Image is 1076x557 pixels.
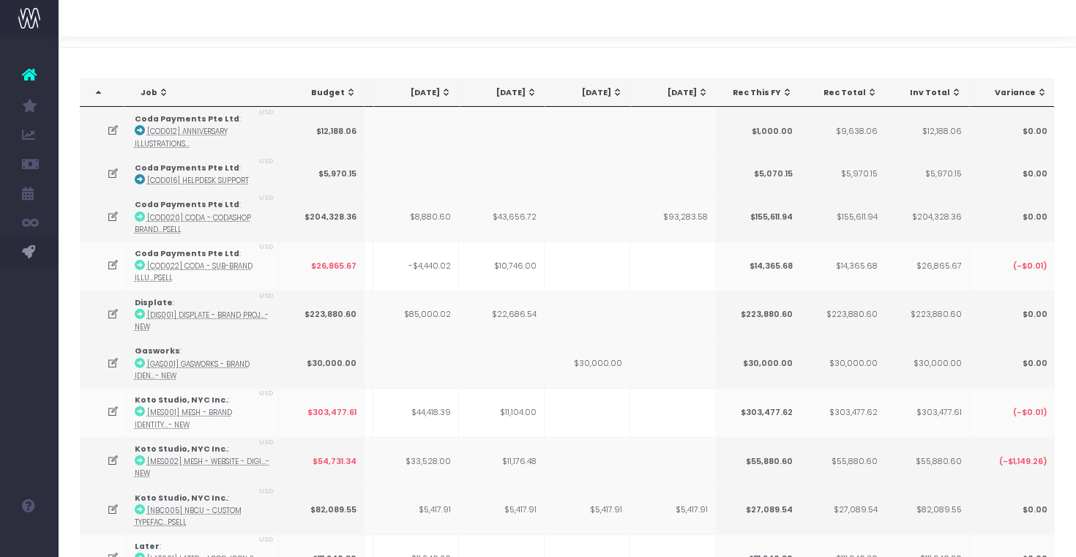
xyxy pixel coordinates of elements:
td: -$4,440.02 [373,242,459,291]
td: $55,880.60 [799,437,885,486]
th: Nov 25: activate to sort column ascending [631,79,717,107]
td: $55,880.60 [714,437,800,486]
span: USD [259,193,274,203]
span: (-$0.01) [1012,261,1047,272]
th: : activate to sort column descending [80,79,124,107]
td: $155,611.94 [799,192,885,242]
abbr: [MES002] Mesh - Website - Digital - New [135,457,269,478]
abbr: [GAS001] Gasworks - Brand Identity - Brand - New [135,359,250,381]
td: $5,417.91 [373,486,459,535]
td: $223,880.60 [799,291,885,340]
th: Aug 25: activate to sort column ascending [374,79,460,107]
td: $44,418.39 [373,388,459,437]
td: : [127,156,279,192]
strong: Displate [135,297,173,308]
span: USD [259,389,274,399]
td: $223,880.60 [883,291,969,340]
abbr: [MES001] Mesh - Brand Identity - Brand - New [135,408,232,429]
span: USD [259,438,274,448]
td: $55,880.60 [883,437,969,486]
td: $5,970.15 [279,156,365,192]
abbr: [COD020] Coda - Codashop Brand - Brand - Upsell [135,213,251,234]
th: Variance: activate to sort column ascending [969,79,1055,107]
td: $27,089.54 [714,486,800,535]
td: $54,731.34 [279,437,365,486]
td: $82,089.55 [883,486,969,535]
td: $14,365.68 [799,242,885,291]
span: USD [259,242,274,253]
div: Rec Total [813,87,878,99]
td: $8,880.60 [373,192,459,242]
td: $12,188.06 [279,107,365,156]
td: $82,089.55 [279,486,365,535]
td: $5,417.91 [459,486,545,535]
abbr: [COD022] Coda - Sub-Brand Illustrations - Brand - Upsell [135,261,253,283]
div: [DATE] [644,87,709,99]
div: Rec This FY [728,87,793,99]
strong: Coda Payments Pte Ltd [135,199,239,210]
div: [DATE] [473,87,537,99]
td: $303,477.62 [714,388,800,437]
strong: Coda Payments Pte Ltd [135,113,239,124]
td: $22,686.54 [459,291,545,340]
td: $0.00 [969,156,1055,192]
span: USD [259,157,274,167]
td: $30,000.00 [714,339,800,388]
td: $223,880.60 [714,291,800,340]
td: $27,089.54 [799,486,885,535]
span: (-$1,149.26) [998,456,1047,468]
span: USD [259,487,274,497]
td: $30,000.00 [545,339,630,388]
td: : [127,192,279,242]
td: $5,417.91 [630,486,716,535]
span: (-$0.01) [1012,407,1047,419]
td: $1,000.00 [714,107,800,156]
div: Job [141,87,275,99]
td: $14,365.68 [714,242,800,291]
abbr: [COD012] Anniversary Illustrations [135,127,228,148]
td: $93,283.58 [630,192,716,242]
strong: Koto Studio, NYC Inc. [135,493,228,504]
td: $12,188.06 [883,107,969,156]
td: $0.00 [969,486,1055,535]
abbr: [NBC005] NBCU - Custom Typeface - Brand - Upsell [135,506,242,527]
th: Oct 25: activate to sort column ascending [545,79,631,107]
th: Budget: activate to sort column ascending [279,79,365,107]
th: Inv Total: activate to sort column ascending [884,79,970,107]
td: $0.00 [969,339,1055,388]
td: $155,611.94 [714,192,800,242]
div: Inv Total [897,87,962,99]
span: USD [259,535,274,545]
th: Sep 25: activate to sort column ascending [460,79,545,107]
td: $303,477.61 [279,388,365,437]
td: : [127,242,279,291]
th: Job: activate to sort column ascending [127,79,283,107]
td: $5,070.15 [714,156,800,192]
td: $11,104.00 [459,388,545,437]
img: images/default_profile_image.png [18,528,40,550]
td: $11,176.48 [459,437,545,486]
abbr: [DIS001] Displate - Brand Project - Brand - New [135,310,269,332]
td: $223,880.60 [279,291,365,340]
td: $5,417.91 [545,486,630,535]
td: : [127,291,279,340]
strong: Koto Studio, NYC Inc. [135,444,228,455]
th: Rec Total: activate to sort column ascending [800,79,886,107]
td: $30,000.00 [799,339,885,388]
td: $303,477.62 [799,388,885,437]
td: $10,746.00 [459,242,545,291]
td: : [127,339,279,388]
td: $5,970.15 [883,156,969,192]
div: [DATE] [558,87,623,99]
strong: Coda Payments Pte Ltd [135,248,239,259]
td: $26,865.67 [883,242,969,291]
td: $9,638.06 [799,107,885,156]
td: $0.00 [969,192,1055,242]
span: USD [259,291,274,302]
td: $26,865.67 [279,242,365,291]
td: : [127,388,279,437]
td: $0.00 [969,107,1055,156]
td: : [127,437,279,486]
td: : [127,107,279,156]
div: Budget [292,87,356,99]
